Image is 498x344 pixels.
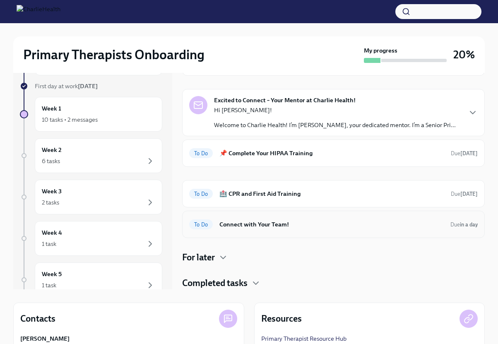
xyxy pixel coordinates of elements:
strong: [DATE] [460,150,478,156]
h6: Week 5 [42,269,62,279]
a: Week 41 task [20,221,162,256]
span: To Do [189,191,213,197]
strong: [DATE] [460,191,478,197]
div: 1 task [42,240,56,248]
h6: Week 2 [42,145,62,154]
div: 10 tasks • 2 messages [42,115,98,124]
span: August 13th, 2025 09:00 [451,149,478,157]
strong: [PERSON_NAME] [20,334,70,343]
h4: For later [182,251,215,264]
a: Week 32 tasks [20,180,162,214]
div: 1 task [42,281,56,289]
strong: in a day [460,221,478,228]
strong: Excited to Connect – Your Mentor at Charlie Health! [214,96,356,104]
a: To DoConnect with Your Team!Duein a day [189,218,478,231]
h3: 20% [453,47,475,62]
h6: Week 3 [42,187,62,196]
h4: Completed tasks [182,277,248,289]
h2: Primary Therapists Onboarding [23,46,204,63]
h4: Resources [261,313,302,325]
p: Hi [PERSON_NAME]! [214,106,456,114]
a: Primary Therapist Resource Hub [261,334,346,343]
span: First day at work [35,82,98,90]
a: Week 26 tasks [20,138,162,173]
div: 6 tasks [42,157,60,165]
h6: Week 4 [42,228,62,237]
h6: 🏥 CPR and First Aid Training [219,189,444,198]
strong: [DATE] [78,82,98,90]
h6: Connect with Your Team! [219,220,444,229]
div: Completed tasks [182,277,485,289]
span: To Do [189,221,213,228]
span: Due [450,221,478,228]
a: First day at work[DATE] [20,82,162,90]
h6: 📌 Complete Your HIPAA Training [219,149,444,158]
span: Due [451,150,478,156]
h4: Contacts [20,313,55,325]
strong: My progress [364,46,397,55]
a: To Do🏥 CPR and First Aid TrainingDue[DATE] [189,187,478,200]
span: Due [451,191,478,197]
h6: Week 1 [42,104,61,113]
div: 2 tasks [42,198,59,207]
span: August 15th, 2025 09:00 [450,221,478,229]
a: To Do📌 Complete Your HIPAA TrainingDue[DATE] [189,147,478,160]
a: Week 51 task [20,262,162,297]
span: To Do [189,150,213,156]
div: For later [182,251,485,264]
img: CharlieHealth [17,5,60,18]
a: Week 110 tasks • 2 messages [20,97,162,132]
p: Welcome to Charlie Health! I’m [PERSON_NAME], your dedicated mentor. I’m a Senior Pri... [214,121,456,129]
span: August 23rd, 2025 09:00 [451,190,478,198]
